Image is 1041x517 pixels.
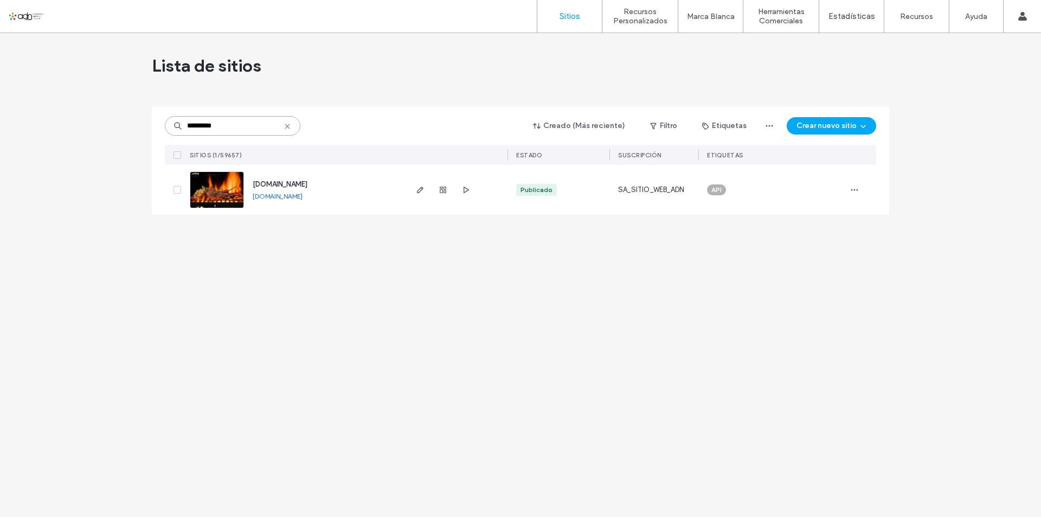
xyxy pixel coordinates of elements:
[618,151,661,159] span: Suscripción
[253,192,303,200] a: [DOMAIN_NAME]
[828,11,875,21] label: Estadísticas
[707,151,743,159] span: ETIQUETAS
[190,151,242,159] span: SITIOS (1/59657)
[602,7,678,25] label: Recursos Personalizados
[253,180,307,188] a: [DOMAIN_NAME]
[965,12,987,21] label: Ayuda
[516,151,542,159] span: ESTADO
[560,11,580,21] label: Sitios
[24,8,47,17] span: Help
[524,117,635,135] button: Creado (Más reciente)
[639,117,688,135] button: Filtro
[618,184,684,195] span: SA_SITIO_WEB_ADN
[152,55,261,76] span: Lista de sitios
[743,7,819,25] label: Herramientas Comerciales
[900,12,933,21] label: Recursos
[520,185,552,195] div: Publicado
[692,117,756,135] button: Etiquetas
[687,12,735,21] label: Marca Blanca
[711,185,722,195] span: API
[787,117,876,135] button: Crear nuevo sitio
